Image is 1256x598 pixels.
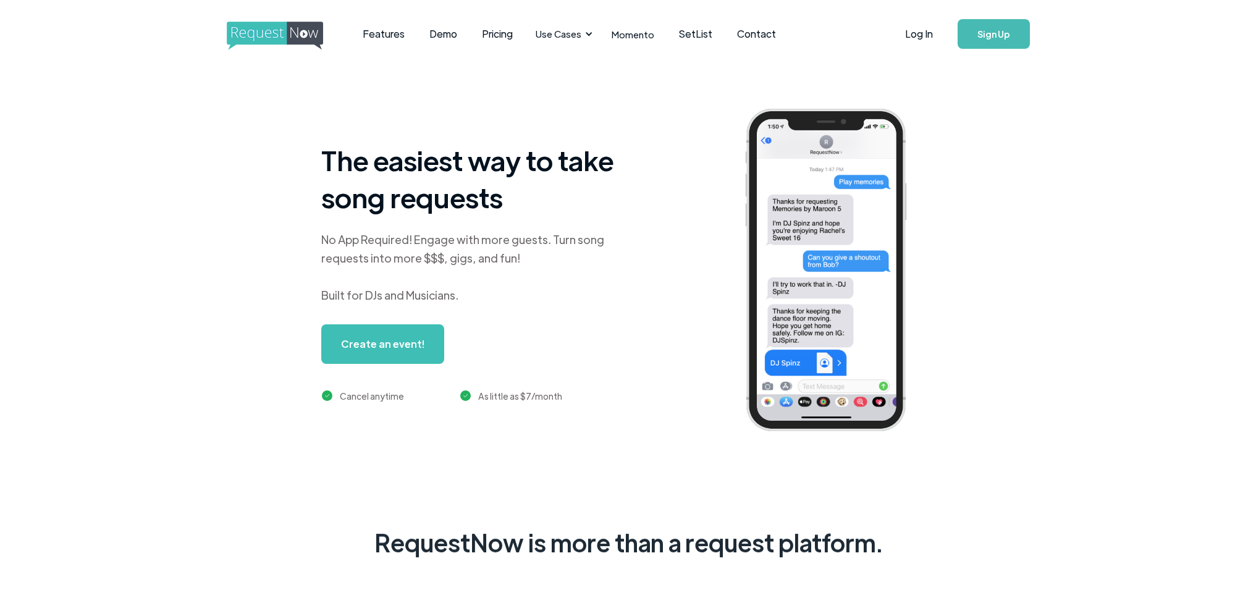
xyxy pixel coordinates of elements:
[667,15,725,53] a: SetList
[536,27,581,41] div: Use Cases
[417,15,470,53] a: Demo
[321,141,630,216] h1: The easiest way to take song requests
[460,390,471,401] img: green checkmark
[470,15,525,53] a: Pricing
[340,389,404,403] div: Cancel anytime
[478,389,562,403] div: As little as $7/month
[893,12,945,56] a: Log In
[322,390,332,401] img: green checkmark
[725,15,788,53] a: Contact
[528,15,596,53] div: Use Cases
[227,22,319,46] a: home
[599,16,667,53] a: Momento
[321,324,444,364] a: Create an event!
[227,22,346,50] img: requestnow logo
[350,15,417,53] a: Features
[958,19,1030,49] a: Sign Up
[731,100,940,444] img: iphone screenshot
[321,230,630,305] div: No App Required! Engage with more guests. Turn song requests into more $$$, gigs, and fun! Built ...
